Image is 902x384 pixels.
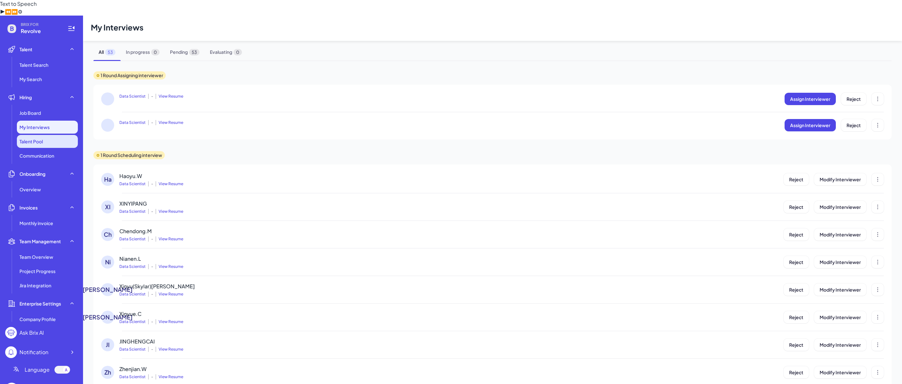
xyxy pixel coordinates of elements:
[789,176,803,182] span: Reject
[814,173,866,186] button: Modify Interviewer
[189,49,199,55] span: 53
[165,43,205,61] span: Pending
[101,366,114,379] div: Zh
[148,94,153,99] span: -
[156,292,183,297] span: View Resume
[820,342,861,348] span: Modify Interviewer
[19,110,41,116] span: Job Board
[101,256,114,269] div: Ni
[156,236,183,242] span: View Resume
[101,283,114,296] div: [PERSON_NAME]
[119,228,152,234] span: Chendong.M
[820,287,861,293] span: Modify Interviewer
[814,366,866,378] button: Modify Interviewer
[119,173,142,179] span: Haoyu.W
[814,311,866,323] button: Modify Interviewer
[148,319,153,324] span: -
[785,119,836,131] button: Assign Interviewer
[156,319,183,324] span: View Resume
[156,120,183,125] span: View Resume
[814,201,866,213] button: Modify Interviewer
[119,94,146,99] span: Data Scientist
[234,49,242,55] span: 0
[841,119,866,131] button: Reject
[119,310,141,317] span: Xinyue.C
[148,347,153,352] span: -
[101,200,114,213] div: XI
[151,49,160,55] span: 0
[847,122,861,128] span: Reject
[121,43,165,61] span: In progress
[789,232,803,237] span: Reject
[119,283,195,290] span: Xinyu(Skylar)[PERSON_NAME]
[820,176,861,182] span: Modify Interviewer
[847,96,861,102] span: Reject
[790,122,830,128] span: Assign Interviewer
[101,228,114,241] div: Ch
[784,173,809,186] button: Reject
[784,339,809,351] button: Reject
[789,314,803,320] span: Reject
[814,256,866,268] button: Modify Interviewer
[19,76,42,82] span: My Search
[148,181,153,186] span: -
[820,204,861,210] span: Modify Interviewer
[205,43,247,61] span: Evaluating
[19,171,45,177] span: Onboarding
[820,314,861,320] span: Modify Interviewer
[841,93,866,105] button: Reject
[148,374,153,379] span: -
[789,259,803,265] span: Reject
[19,316,56,322] span: Company Profile
[19,238,61,245] span: Team Management
[156,374,183,379] span: View Resume
[119,264,146,269] span: Data Scientist
[156,209,183,214] span: View Resume
[148,264,153,269] span: -
[19,254,53,260] span: Team Overview
[785,93,836,105] button: Assign Interviewer
[19,94,32,101] span: Hiring
[19,329,44,337] div: Ask Brix AI
[784,366,809,378] button: Reject
[148,292,153,297] span: -
[19,46,32,53] span: Talent
[101,338,114,351] div: JI
[19,186,41,193] span: Overview
[820,369,861,375] span: Modify Interviewer
[784,256,809,268] button: Reject
[814,283,866,296] button: Modify Interviewer
[784,201,809,213] button: Reject
[25,366,50,374] span: Language
[789,342,803,348] span: Reject
[105,49,115,55] span: 53
[119,200,147,207] span: XINYIPANG
[19,62,48,68] span: Talent Search
[119,255,141,262] span: Nianen.L
[5,8,11,16] button: Previous
[101,311,114,324] div: [PERSON_NAME]
[814,339,866,351] button: Modify Interviewer
[820,232,861,237] span: Modify Interviewer
[119,347,146,352] span: Data Scientist
[83,16,902,41] h1: My Interviews
[119,366,147,372] span: Zhenjian.W
[148,236,153,242] span: -
[19,152,54,159] span: Communication
[19,124,50,130] span: My Interviews
[19,138,43,145] span: Talent Pool
[19,220,53,226] span: Monthly invoice
[119,338,155,345] span: JINGHENGCAI
[820,259,861,265] span: Modify Interviewer
[789,287,803,293] span: Reject
[119,236,146,242] span: Data Scientist
[156,94,183,99] span: View Resume
[789,204,803,210] span: Reject
[19,300,61,307] span: Enterprise Settings
[93,43,121,61] span: All
[101,173,114,186] div: Ha
[18,8,22,16] button: Settings
[789,369,803,375] span: Reject
[790,96,830,102] span: Assign Interviewer
[21,27,60,35] span: Revolve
